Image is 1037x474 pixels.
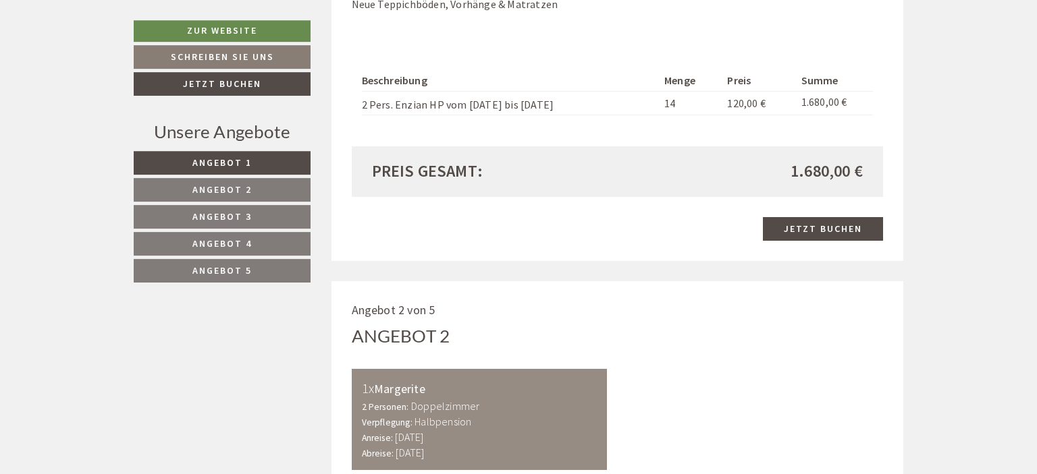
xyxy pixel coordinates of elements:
td: 2 Pers. Enzian HP vom [DATE] bis [DATE] [362,91,660,115]
span: Angebot 4 [192,237,252,249]
div: Preis gesamt: [362,160,618,183]
a: Jetzt buchen [134,72,311,96]
b: 1x [362,380,374,396]
a: Schreiben Sie uns [134,45,311,69]
td: 14 [659,91,722,115]
div: [GEOGRAPHIC_DATA] [21,40,214,51]
a: Zur Website [134,20,311,42]
small: 2 Personen: [362,401,409,413]
span: 1.680,00 € [791,160,863,183]
span: Angebot 3 [192,210,252,223]
small: Abreise: [362,448,394,459]
b: [DATE] [396,446,424,459]
b: [DATE] [395,430,423,444]
th: Summe [796,70,873,91]
div: Unsere Angebote [134,119,311,144]
div: Margerite [362,379,597,398]
small: Verpflegung: [362,417,413,428]
th: Menge [659,70,722,91]
div: [DATE] [241,11,290,34]
div: Angebot 2 [352,324,450,349]
span: Angebot 2 von 5 [352,302,435,318]
b: Doppelzimmer [411,399,479,413]
td: 1.680,00 € [796,91,873,115]
button: Senden [451,355,532,379]
a: Jetzt buchen [763,217,883,241]
span: Angebot 5 [192,264,252,276]
div: Guten Tag, wie können wir Ihnen helfen? [11,37,221,78]
small: 14:54 [21,66,214,76]
span: Angebot 1 [192,156,252,169]
small: Anreise: [362,432,394,444]
span: Angebot 2 [192,183,252,196]
b: Halbpension [415,415,471,428]
span: 120,00 € [727,96,766,110]
th: Preis [722,70,795,91]
th: Beschreibung [362,70,660,91]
